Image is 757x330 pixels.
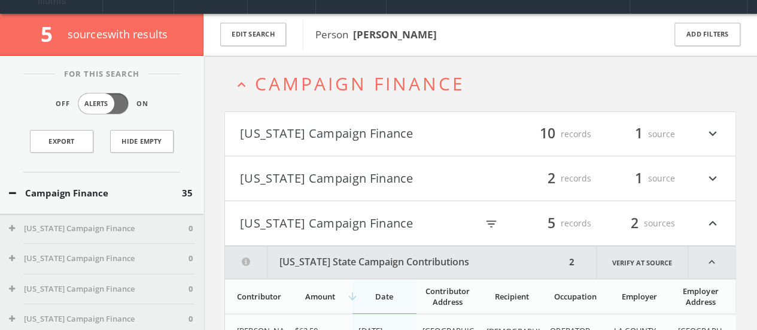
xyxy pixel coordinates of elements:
[9,253,189,265] button: [US_STATE] Campaign Finance
[136,99,148,109] span: On
[566,246,578,278] div: 2
[56,99,70,109] span: Off
[315,28,437,41] span: Person
[603,168,675,189] div: source
[240,168,481,189] button: [US_STATE] Campaign Finance
[295,291,346,302] div: Amount
[677,286,723,307] div: Employer Address
[519,168,591,189] div: records
[30,130,93,153] a: Export
[603,213,675,234] div: sources
[237,291,282,302] div: Contributor
[519,124,591,144] div: records
[630,168,648,189] span: 1
[603,124,675,144] div: source
[674,23,740,46] button: Add Filters
[550,291,601,302] div: Occupation
[705,124,720,144] i: expand_more
[9,313,189,325] button: [US_STATE] Campaign Finance
[346,290,358,302] i: arrow_downward
[233,74,736,93] button: expand_lessCampaign Finance
[422,286,473,307] div: Contributor Address
[68,27,168,41] span: source s with results
[240,213,477,234] button: [US_STATE] Campaign Finance
[182,186,193,200] span: 35
[189,223,193,235] span: 0
[255,71,465,96] span: Campaign Finance
[240,124,481,144] button: [US_STATE] Campaign Finance
[596,246,688,278] a: Verify at source
[55,68,148,80] span: For This Search
[630,123,648,144] span: 1
[233,77,250,93] i: expand_less
[542,213,561,234] span: 5
[705,213,720,234] i: expand_less
[534,123,561,144] span: 10
[189,313,193,325] span: 0
[9,186,182,200] button: Campaign Finance
[688,246,735,278] i: expand_less
[705,168,720,189] i: expand_more
[519,213,591,234] div: records
[614,291,665,302] div: Employer
[542,168,561,189] span: 2
[625,213,644,234] span: 2
[9,283,189,295] button: [US_STATE] Campaign Finance
[353,28,437,41] b: [PERSON_NAME]
[9,223,189,235] button: [US_STATE] Campaign Finance
[487,291,537,302] div: Recipient
[358,291,409,302] div: Date
[41,20,63,48] span: 5
[225,246,566,278] button: [US_STATE] State Campaign Contributions
[189,253,193,265] span: 0
[485,217,498,231] i: filter_list
[110,130,174,153] button: Hide Empty
[189,283,193,295] span: 0
[220,23,286,46] button: Edit Search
